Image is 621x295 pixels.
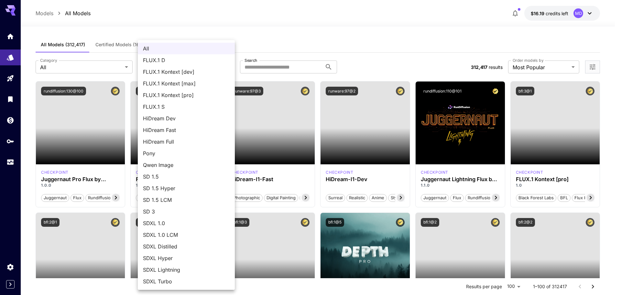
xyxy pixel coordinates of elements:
[143,161,230,169] span: Qwen Image
[143,115,230,122] span: HiDream Dev
[143,184,230,192] span: SD 1.5 Hyper
[143,254,230,262] span: SDXL Hyper
[143,196,230,204] span: SD 1.5 LCM
[143,91,230,99] span: FLUX.1 Kontext [pro]
[143,149,230,157] span: Pony
[143,219,230,227] span: SDXL 1.0
[143,68,230,76] span: FLUX.1 Kontext [dev]
[143,243,230,250] span: SDXL Distilled
[143,126,230,134] span: HiDream Fast
[143,138,230,146] span: HiDream Full
[143,103,230,111] span: FLUX.1 S
[143,80,230,87] span: FLUX.1 Kontext [max]
[143,173,230,180] span: SD 1.5
[143,231,230,239] span: SDXL 1.0 LCM
[143,208,230,215] span: SD 3
[143,56,230,64] span: FLUX.1 D
[143,266,230,274] span: SDXL Lightning
[143,278,230,285] span: SDXL Turbo
[143,45,230,52] span: All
